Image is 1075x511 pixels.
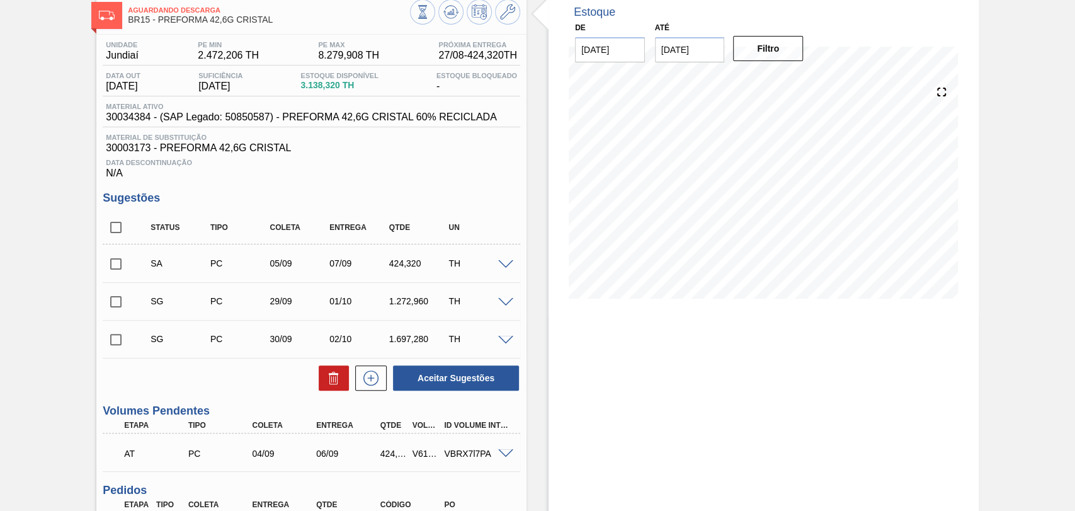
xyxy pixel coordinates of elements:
[207,334,273,344] div: Pedido de Compra
[106,72,140,79] span: Data out
[300,72,378,79] span: Estoque Disponível
[326,334,392,344] div: 02/10/2025
[121,500,154,509] div: Etapa
[386,223,452,232] div: Qtde
[198,41,259,49] span: PE MIN
[106,103,496,110] span: Material ativo
[103,154,520,179] div: N/A
[326,258,392,268] div: 07/09/2025
[349,365,387,391] div: Nova sugestão
[198,72,242,79] span: Suficiência
[198,50,259,61] span: 2.472,206 TH
[128,15,410,25] span: BR15 - PREFORMA 42,6G CRISTAL
[147,334,213,344] div: Sugestão Criada
[198,81,242,92] span: [DATE]
[207,296,273,306] div: Pedido de Compra
[326,223,392,232] div: Entrega
[249,500,320,509] div: Entrega
[733,36,803,61] button: Filtro
[409,421,442,430] div: Volume Portal
[445,258,511,268] div: TH
[266,296,332,306] div: 29/09/2025
[103,192,520,205] h3: Sugestões
[386,258,452,268] div: 424,320
[106,142,517,154] span: 30003173 - PREFORMA 42,6G CRISTAL
[121,421,192,430] div: Etapa
[441,449,512,459] div: VBRX7l7PA
[128,6,410,14] span: Aguardando Descarga
[147,223,213,232] div: Status
[377,421,410,430] div: Qtde
[266,334,332,344] div: 30/09/2025
[249,421,320,430] div: Coleta
[387,364,520,392] div: Aceitar Sugestões
[438,41,517,49] span: Próxima Entrega
[99,11,115,20] img: Ícone
[318,50,379,61] span: 8.279,908 TH
[575,37,645,62] input: dd/mm/yyyy
[441,500,512,509] div: PO
[655,37,725,62] input: dd/mm/yyyy
[207,258,273,268] div: Pedido de Compra
[433,72,520,92] div: -
[300,81,378,90] span: 3.138,320 TH
[313,500,384,509] div: Qtde
[185,500,256,509] div: Coleta
[106,81,140,92] span: [DATE]
[441,421,512,430] div: Id Volume Interno
[266,223,332,232] div: Coleta
[106,41,139,49] span: Unidade
[377,500,448,509] div: Código
[147,296,213,306] div: Sugestão Criada
[313,421,384,430] div: Entrega
[436,72,517,79] span: Estoque Bloqueado
[106,134,517,141] span: Material de Substituição
[574,6,615,19] div: Estoque
[445,296,511,306] div: TH
[312,365,349,391] div: Excluir Sugestões
[445,334,511,344] div: TH
[313,449,384,459] div: 06/09/2025
[655,23,669,32] label: Até
[153,500,186,509] div: Tipo
[249,449,320,459] div: 04/09/2025
[409,449,442,459] div: V618755
[103,405,520,418] h3: Volumes Pendentes
[185,421,256,430] div: Tipo
[106,159,517,166] span: Data Descontinuação
[445,223,511,232] div: UN
[147,258,213,268] div: Sugestão Alterada
[326,296,392,306] div: 01/10/2025
[103,484,520,497] h3: Pedidos
[121,440,192,468] div: Aguardando Informações de Transporte
[207,223,273,232] div: Tipo
[377,449,410,459] div: 424,320
[438,50,517,61] span: 27/08 - 424,320 TH
[318,41,379,49] span: PE MAX
[185,449,256,459] div: Pedido de Compra
[106,112,496,123] span: 30034384 - (SAP Legado: 50850587) - PREFORMA 42,6G CRISTAL 60% RECICLADA
[106,50,139,61] span: Jundiaí
[266,258,332,268] div: 05/09/2025
[124,449,189,459] p: AT
[575,23,586,32] label: De
[386,334,452,344] div: 1.697,280
[393,365,519,391] button: Aceitar Sugestões
[386,296,452,306] div: 1.272,960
